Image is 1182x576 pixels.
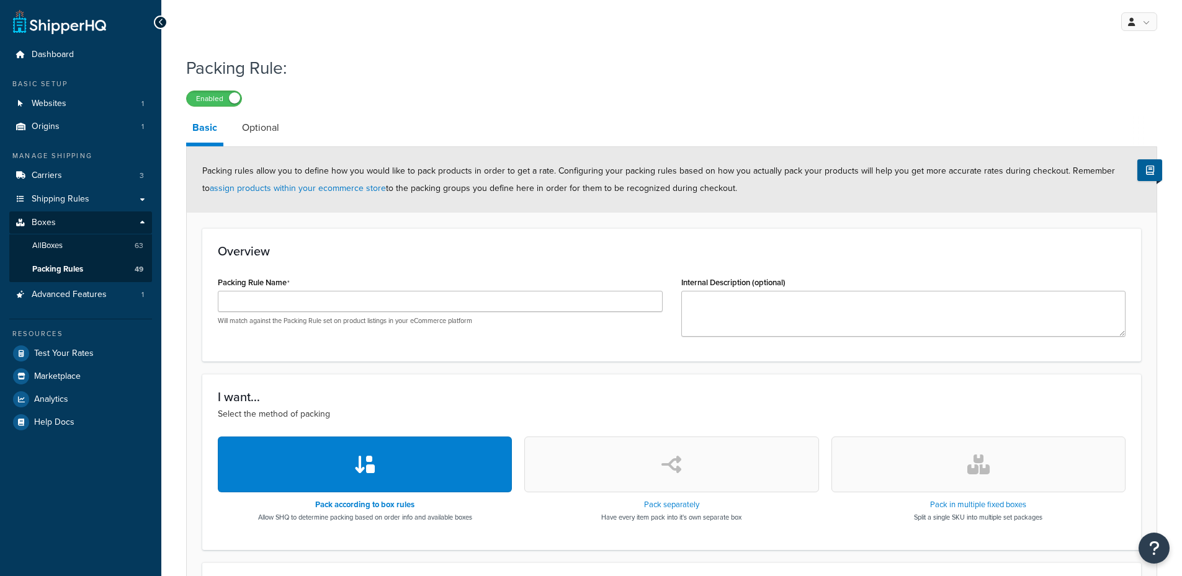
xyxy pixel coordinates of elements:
[218,407,1126,421] p: Select the method of packing
[601,500,741,509] h3: Pack separately
[9,164,152,187] li: Carriers
[34,371,81,382] span: Marketplace
[9,115,152,138] a: Origins1
[218,316,663,326] p: Will match against the Packing Rule set on product listings in your eCommerce platform
[32,290,107,300] span: Advanced Features
[9,258,152,281] a: Packing Rules49
[32,218,56,228] span: Boxes
[9,188,152,211] a: Shipping Rules
[9,43,152,66] a: Dashboard
[141,122,144,132] span: 1
[186,56,1142,80] h1: Packing Rule:
[135,241,143,251] span: 63
[9,283,152,306] a: Advanced Features1
[34,417,74,428] span: Help Docs
[34,394,68,405] span: Analytics
[9,329,152,339] div: Resources
[914,500,1042,509] h3: Pack in multiple fixed boxes
[210,182,386,195] a: assign products within your ecommerce store
[218,244,1126,258] h3: Overview
[187,91,241,106] label: Enabled
[9,211,152,234] a: Boxes
[32,171,62,181] span: Carriers
[9,151,152,161] div: Manage Shipping
[218,278,290,288] label: Packing Rule Name
[9,283,152,306] li: Advanced Features
[186,113,223,146] a: Basic
[32,194,89,205] span: Shipping Rules
[9,411,152,433] a: Help Docs
[9,365,152,388] a: Marketplace
[9,92,152,115] a: Websites1
[32,264,83,275] span: Packing Rules
[9,92,152,115] li: Websites
[914,512,1042,522] p: Split a single SKU into multiple set packages
[9,115,152,138] li: Origins
[258,512,472,522] p: Allow SHQ to determine packing based on order info and available boxes
[9,164,152,187] a: Carriers3
[9,258,152,281] li: Packing Rules
[681,278,786,287] label: Internal Description (optional)
[141,99,144,109] span: 1
[32,50,74,60] span: Dashboard
[34,348,94,359] span: Test Your Rates
[32,122,60,132] span: Origins
[9,79,152,89] div: Basic Setup
[32,99,66,109] span: Websites
[135,264,143,275] span: 49
[236,113,285,143] a: Optional
[32,241,63,251] span: All Boxes
[141,290,144,300] span: 1
[258,500,472,509] h3: Pack according to box rules
[202,164,1115,195] span: Packing rules allow you to define how you would like to pack products in order to get a rate. Con...
[1139,533,1170,564] button: Open Resource Center
[140,171,144,181] span: 3
[9,342,152,365] a: Test Your Rates
[9,388,152,410] a: Analytics
[9,234,152,257] a: AllBoxes63
[601,512,741,522] p: Have every item pack into it's own separate box
[9,211,152,282] li: Boxes
[218,390,1126,404] h3: I want...
[1137,159,1162,181] button: Show Help Docs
